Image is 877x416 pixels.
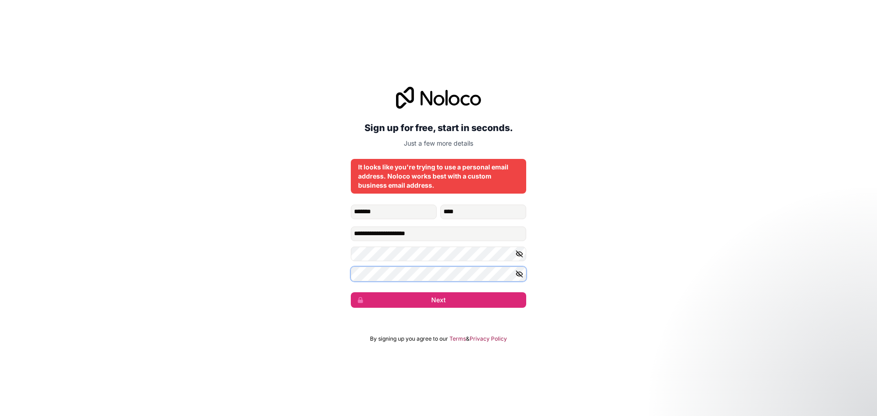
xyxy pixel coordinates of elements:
[449,335,466,342] a: Terms
[440,205,526,219] input: family-name
[470,335,507,342] a: Privacy Policy
[358,163,519,190] div: It looks like you're trying to use a personal email address. Noloco works best with a custom busi...
[466,335,470,342] span: &
[351,226,526,241] input: Email address
[351,267,526,281] input: Confirm password
[370,335,448,342] span: By signing up you agree to our
[351,139,526,148] p: Just a few more details
[351,120,526,136] h2: Sign up for free, start in seconds.
[351,292,526,308] button: Next
[694,348,877,411] iframe: Intercom notifications message
[351,247,526,261] input: Password
[351,205,437,219] input: given-name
